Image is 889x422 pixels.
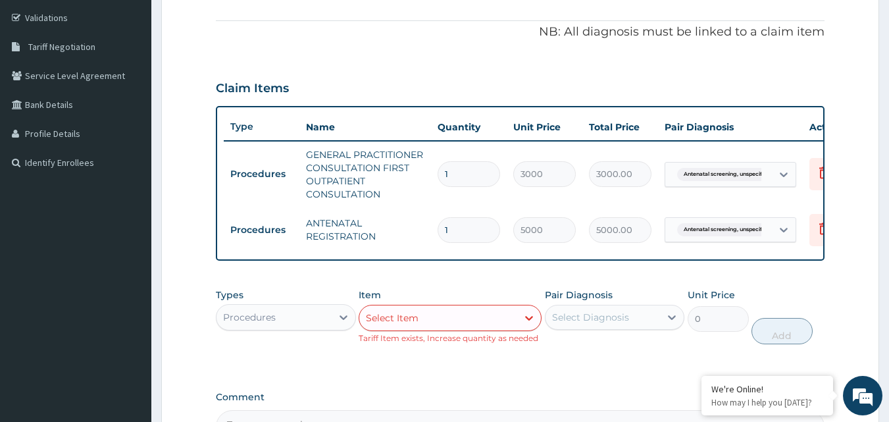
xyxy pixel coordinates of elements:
[68,74,221,91] div: Chat with us now
[216,24,825,41] p: NB: All diagnosis must be linked to a claim item
[751,318,813,344] button: Add
[28,41,95,53] span: Tariff Negotiation
[216,392,825,403] label: Comment
[224,218,299,242] td: Procedures
[299,114,431,140] th: Name
[688,288,735,302] label: Unit Price
[216,7,247,38] div: Minimize live chat window
[223,311,276,324] div: Procedures
[216,290,243,301] label: Types
[76,127,182,260] span: We're online!
[677,168,774,181] span: Antenatal screening, unspecifi...
[711,383,823,395] div: We're Online!
[677,223,774,236] span: Antenatal screening, unspecifi...
[431,114,507,140] th: Quantity
[507,114,582,140] th: Unit Price
[658,114,803,140] th: Pair Diagnosis
[299,210,431,250] td: ANTENATAL REGISTRATION
[299,142,431,207] td: GENERAL PRACTITIONER CONSULTATION FIRST OUTPATIENT CONSULTATION
[545,288,613,302] label: Pair Diagnosis
[224,162,299,186] td: Procedures
[552,311,629,324] div: Select Diagnosis
[711,397,823,408] p: How may I help you today?
[216,82,289,96] h3: Claim Items
[359,333,538,343] small: Tariff Item exists, Increase quantity as needed
[803,114,869,140] th: Actions
[582,114,658,140] th: Total Price
[24,66,53,99] img: d_794563401_company_1708531726252_794563401
[366,311,419,325] div: Select Item
[7,282,251,328] textarea: Type your message and hit 'Enter'
[224,115,299,139] th: Type
[359,288,381,302] label: Item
